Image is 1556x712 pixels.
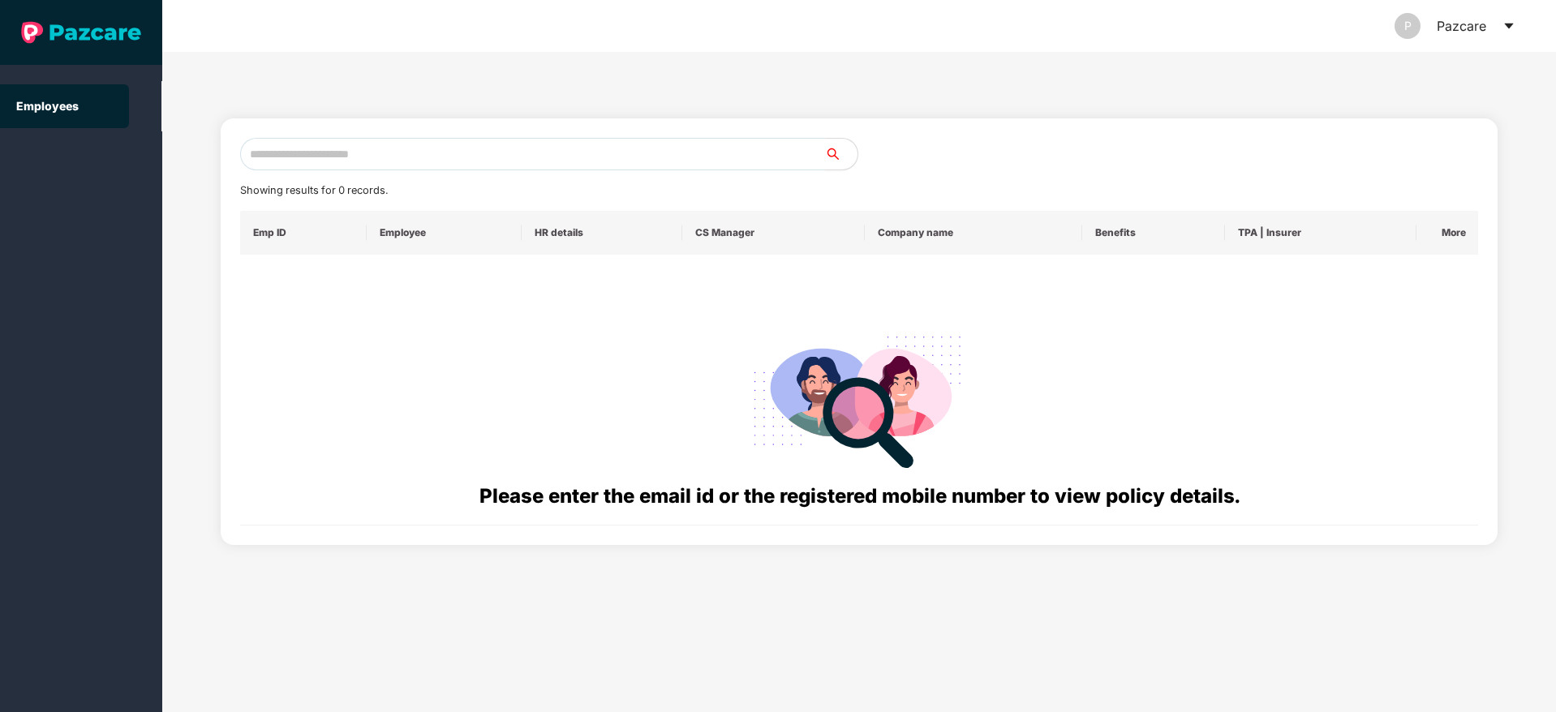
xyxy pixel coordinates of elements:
[1416,211,1478,255] th: More
[1404,13,1412,39] span: P
[367,211,522,255] th: Employee
[824,138,858,170] button: search
[1502,19,1515,32] span: caret-down
[1225,211,1416,255] th: TPA | Insurer
[742,316,976,481] img: svg+xml;base64,PHN2ZyB4bWxucz0iaHR0cDovL3d3dy53My5vcmcvMjAwMC9zdmciIHdpZHRoPSIyODgiIGhlaWdodD0iMj...
[16,99,79,113] a: Employees
[240,211,368,255] th: Emp ID
[865,211,1082,255] th: Company name
[824,148,858,161] span: search
[479,484,1240,508] span: Please enter the email id or the registered mobile number to view policy details.
[1082,211,1225,255] th: Benefits
[240,184,388,196] span: Showing results for 0 records.
[682,211,865,255] th: CS Manager
[522,211,681,255] th: HR details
